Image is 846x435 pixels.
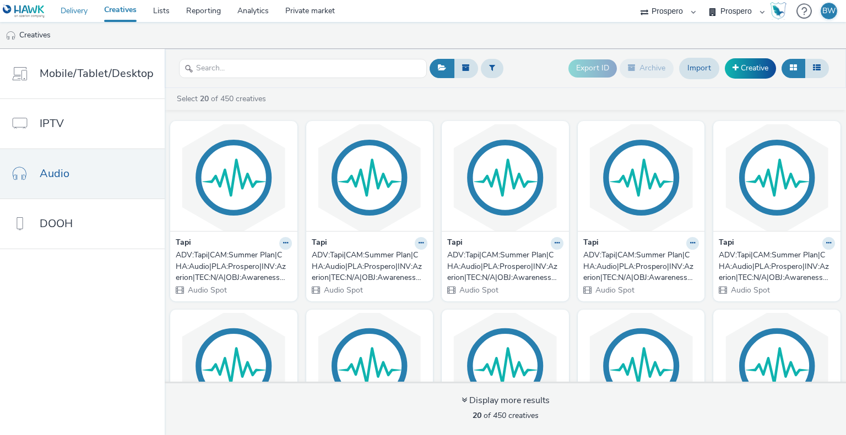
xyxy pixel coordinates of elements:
strong: 20 [200,93,209,104]
button: Table [805,59,829,78]
div: Display more results [462,394,550,407]
div: ADV:Tapi|CAM:Summer Plan|CHA:Audio|PLA:Prospero|INV:Azerion|TEC:N/A|OBJ:Awareness|BME:PMP|CFO:Wit... [719,250,831,283]
a: Hawk Academy [770,2,791,20]
a: ADV:Tapi|CAM:Summer Plan|CHA:Audio|PLA:Prospero|INV:Azerion|TEC:N/A|OBJ:Awareness|BME:PMP|CFO:Wit... [719,250,835,283]
span: Audio Spot [594,285,634,295]
strong: Tapi [312,237,327,250]
span: Audio Spot [323,285,363,295]
a: ADV:Tapi|CAM:Summer Plan|CHA:Audio|PLA:Prospero|INV:Azerion|TEC:N/A|OBJ:Awareness|BME:PMP|CFO:Wit... [447,250,563,283]
a: ADV:Tapi|CAM:Summer Plan|CHA:Audio|PLA:Prospero|INV:Azerion|TEC:N/A|OBJ:Awareness|BME:PMP|CFO:Wit... [312,250,428,283]
a: Select of 450 creatives [176,93,270,104]
img: ADV:Tapi|CAM:Summer Plan|CHA:Audio|PLA:Prospero|INV:Azerion|TEC:N/A|OBJ:Awareness|BME:PMP|CFO:Wit... [444,124,566,231]
span: DOOH [40,216,73,232]
span: Mobile/Tablet/Desktop [40,65,154,81]
span: Audio [40,166,69,181]
strong: Tapi [176,237,191,250]
img: ADV:Tapi|CAM:Summer Plan|CHA:Audio|PLA:Prospero|INV:Azerion|TEC:N/A|OBJ:Awareness|BME:PMP|CFO:Wit... [581,312,702,420]
img: Hawk Academy [770,2,787,20]
span: of 450 creatives [473,410,539,421]
img: ADV:Oak Furnitureland|CAM:Oak Furnitureland Q1|CHA:Audio|PLA:Prospero|INV:AudioXi|TEC:N/A|PHA:Aug... [716,312,838,420]
button: Archive [620,59,674,78]
div: ADV:Tapi|CAM:Summer Plan|CHA:Audio|PLA:Prospero|INV:Azerion|TEC:N/A|OBJ:Awareness|BME:PMP|CFO:Wit... [312,250,424,283]
input: Search... [179,59,427,78]
span: Audio Spot [458,285,498,295]
span: IPTV [40,115,64,131]
img: ADV:Tapi|CAM:Summer Plan|CHA:Audio|PLA:Prospero|INV:Azerion|TEC:N/A|OBJ:Awareness|BME:PMP|CFO:Wit... [716,124,838,231]
span: Audio Spot [187,285,227,295]
strong: Tapi [447,237,463,250]
img: ADV:Tapi|CAM:Summer Plan|CHA:Audio|PLA:Prospero|INV:Azerion|TEC:N/A|OBJ:Awareness|BME:PMP|CFO:Wit... [444,312,566,420]
img: ADV:Tapi|CAM:Summer Plan|CHA:Audio|PLA:Prospero|INV:Azerion|TEC:N/A|OBJ:Awareness|BME:PMP|CFO:Wit... [581,124,702,231]
div: ADV:Tapi|CAM:Summer Plan|CHA:Audio|PLA:Prospero|INV:Azerion|TEC:N/A|OBJ:Awareness|BME:PMP|CFO:Wit... [583,250,695,283]
a: ADV:Tapi|CAM:Summer Plan|CHA:Audio|PLA:Prospero|INV:Azerion|TEC:N/A|OBJ:Awareness|BME:PMP|CFO:Wit... [583,250,699,283]
a: Creative [725,58,776,78]
strong: Tapi [583,237,599,250]
button: Export ID [568,59,617,77]
button: Grid [782,59,805,78]
div: ADV:Tapi|CAM:Summer Plan|CHA:Audio|PLA:Prospero|INV:Azerion|TEC:N/A|OBJ:Awareness|BME:PMP|CFO:Wit... [176,250,288,283]
img: audio [6,30,17,41]
strong: 20 [473,410,481,421]
a: ADV:Tapi|CAM:Summer Plan|CHA:Audio|PLA:Prospero|INV:Azerion|TEC:N/A|OBJ:Awareness|BME:PMP|CFO:Wit... [176,250,292,283]
img: ADV:Tapi|CAM:Summer Plan|CHA:Audio|PLA:Prospero|INV:Azerion|TEC:N/A|OBJ:Awareness|BME:PMP|CFO:Wit... [309,124,431,231]
img: ADV:Tapi|CAM:Summer Plan|CHA:Audio|PLA:Prospero|INV:Azerion|TEC:N/A|OBJ:Awareness|BME:PMP|CFO:Wit... [309,312,431,420]
img: undefined Logo [3,4,45,18]
span: Audio Spot [730,285,770,295]
img: ADV:Tapi|CAM:Summer Plan|CHA:Audio|PLA:Prospero|INV:Azerion|TEC:N/A|OBJ:Awareness|BME:PMP|CFO:Wit... [173,312,295,420]
a: Import [679,58,719,79]
div: ADV:Tapi|CAM:Summer Plan|CHA:Audio|PLA:Prospero|INV:Azerion|TEC:N/A|OBJ:Awareness|BME:PMP|CFO:Wit... [447,250,559,283]
strong: Tapi [719,237,734,250]
div: BW [822,3,836,19]
img: ADV:Tapi|CAM:Summer Plan|CHA:Audio|PLA:Prospero|INV:Azerion|TEC:N/A|OBJ:Awareness|BME:PMP|CFO:Wit... [173,124,295,231]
